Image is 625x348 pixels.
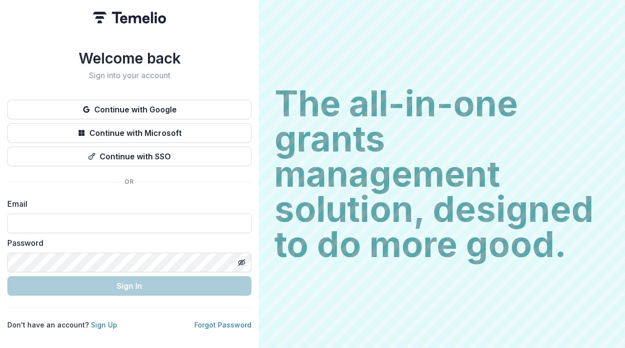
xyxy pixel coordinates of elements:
[7,198,246,210] label: Email
[7,123,251,143] button: Continue with Microsoft
[7,49,251,67] h1: Welcome back
[7,237,246,249] label: Password
[234,255,250,270] button: Toggle password visibility
[7,100,251,119] button: Continue with Google
[7,71,251,80] h2: Sign into your account
[7,147,251,166] button: Continue with SSO
[93,12,166,23] img: Temelio
[91,321,117,329] a: Sign Up
[7,276,251,296] button: Sign In
[194,321,251,329] a: Forgot Password
[7,320,117,330] p: Don't have an account?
